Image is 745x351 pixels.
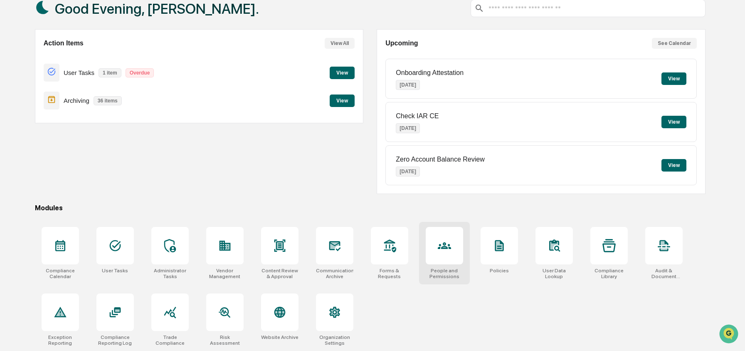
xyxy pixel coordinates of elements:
[69,105,103,113] span: Attestations
[151,334,189,346] div: Trade Compliance
[330,95,355,107] button: View
[652,38,697,49] button: See Calendar
[94,96,122,105] p: 36 items
[261,268,298,279] div: Content Review & Approval
[59,141,101,147] a: Powered byPylon
[661,72,686,85] button: View
[42,268,79,279] div: Compliance Calendar
[5,102,57,117] a: 🖐️Preclearance
[206,334,244,346] div: Risk Assessment
[661,159,686,172] button: View
[28,72,105,79] div: We're available if you need us!
[206,268,244,279] div: Vendor Management
[316,268,353,279] div: Communications Archive
[325,38,355,49] button: View All
[35,204,706,212] div: Modules
[8,122,15,128] div: 🔎
[490,268,509,274] div: Policies
[8,106,15,112] div: 🖐️
[8,17,151,31] p: How can we help?
[17,105,54,113] span: Preclearance
[126,68,154,77] p: Overdue
[5,117,56,132] a: 🔎Data Lookup
[396,112,439,120] p: Check IAR CE
[60,106,67,112] div: 🗄️
[330,96,355,104] a: View
[396,69,464,77] p: Onboarding Attestation
[396,156,484,163] p: Zero Account Balance Review
[99,68,121,77] p: 1 item
[396,123,420,133] p: [DATE]
[8,64,23,79] img: 1746055101610-c473b297-6a78-478c-a979-82029cc54cd1
[96,334,134,346] div: Compliance Reporting Log
[42,334,79,346] div: Exception Reporting
[83,141,101,147] span: Pylon
[385,40,418,47] h2: Upcoming
[151,268,189,279] div: Administrator Tasks
[102,268,128,274] div: User Tasks
[426,268,463,279] div: People and Permissions
[28,64,136,72] div: Start new chat
[55,0,259,17] h1: Good Evening, [PERSON_NAME].
[590,268,628,279] div: Compliance Library
[330,68,355,76] a: View
[44,40,84,47] h2: Action Items
[371,268,408,279] div: Forms & Requests
[316,334,353,346] div: Organization Settings
[535,268,573,279] div: User Data Lookup
[261,334,298,340] div: Website Archive
[396,167,420,177] p: [DATE]
[330,67,355,79] button: View
[396,80,420,90] p: [DATE]
[64,69,94,76] p: User Tasks
[57,102,106,117] a: 🗄️Attestations
[141,66,151,76] button: Start new chat
[64,97,89,104] p: Archiving
[718,324,741,346] iframe: Open customer support
[17,121,52,129] span: Data Lookup
[645,268,683,279] div: Audit & Document Logs
[661,116,686,128] button: View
